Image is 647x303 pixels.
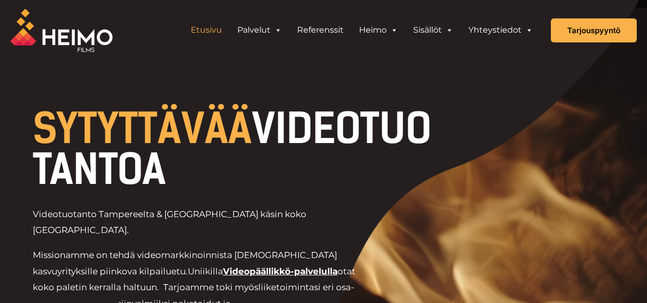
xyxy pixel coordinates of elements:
[188,266,223,276] span: Uniikilla
[33,206,375,239] p: Videotuotanto Tampereelta & [GEOGRAPHIC_DATA] käsin koko [GEOGRAPHIC_DATA].
[33,108,445,190] h1: VIDEOTUOTANTOA
[551,18,637,42] a: Tarjouspyyntö
[10,9,113,52] img: Heimo Filmsin logo
[223,266,338,276] a: Videopäällikkö-palvelulla
[351,20,406,40] a: Heimo
[230,20,289,40] a: Palvelut
[289,20,351,40] a: Referenssit
[33,104,252,153] span: SYTYTTÄVÄÄ
[183,20,230,40] a: Etusivu
[461,20,541,40] a: Yhteystiedot
[406,20,461,40] a: Sisällöt
[178,20,546,40] aside: Header Widget 1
